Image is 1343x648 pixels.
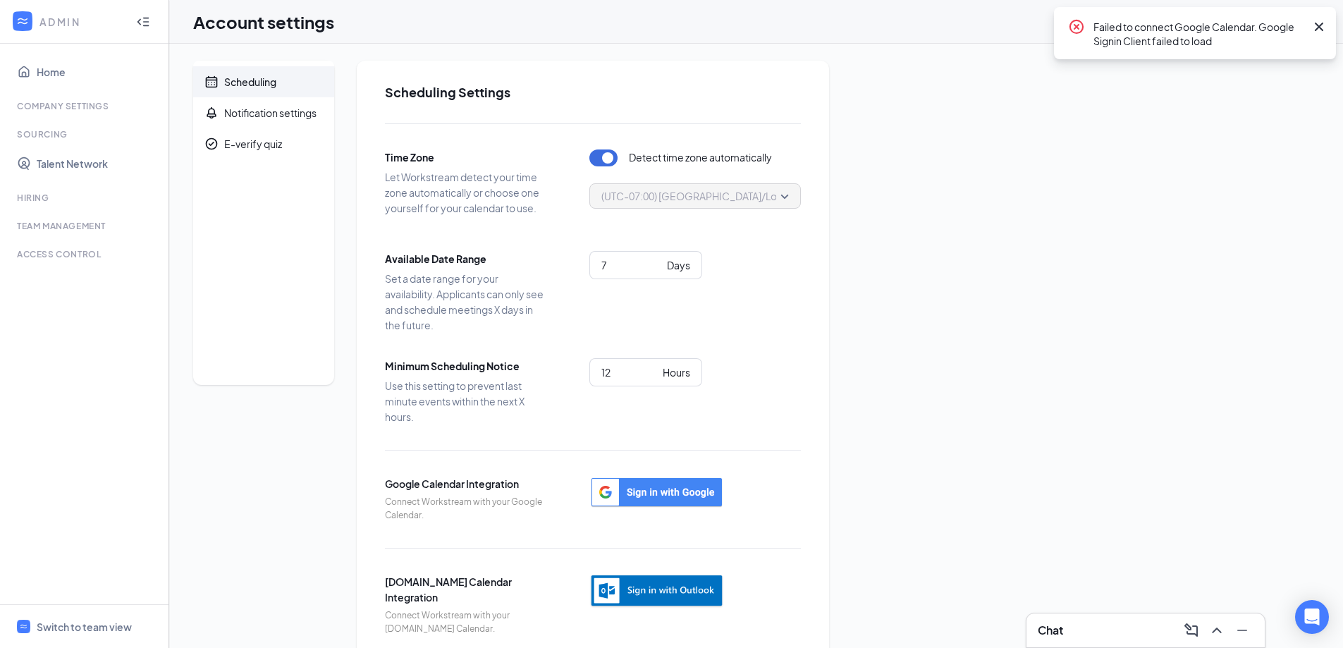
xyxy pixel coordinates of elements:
div: Switch to team view [37,620,132,634]
a: CheckmarkCircleE-verify quiz [193,128,334,159]
a: BellNotification settings [193,97,334,128]
svg: ComposeMessage [1183,622,1200,639]
div: Hiring [17,192,154,204]
svg: ChevronUp [1208,622,1225,639]
div: Days [667,257,690,273]
span: Available Date Range [385,251,547,267]
div: Sourcing [17,128,154,140]
svg: Minimize [1234,622,1251,639]
h2: Scheduling Settings [385,83,801,101]
svg: Calendar [204,75,219,89]
svg: CrossCircle [1068,18,1085,35]
span: Connect Workstream with your Google Calendar. [385,496,547,522]
span: Use this setting to prevent last minute events within the next X hours. [385,378,547,424]
div: ADMIN [39,15,123,29]
svg: WorkstreamLogo [16,14,30,28]
span: Minimum Scheduling Notice [385,358,547,374]
h3: Chat [1038,623,1063,638]
svg: Bell [204,106,219,120]
div: Open Intercom Messenger [1295,600,1329,634]
a: Home [37,58,157,86]
span: Time Zone [385,149,547,165]
span: (UTC-07:00) [GEOGRAPHIC_DATA]/Los_Angeles - Pacific Time [601,185,888,207]
div: E-verify quiz [224,137,282,151]
div: Company Settings [17,100,154,112]
div: Team Management [17,220,154,232]
div: Hours [663,365,690,380]
button: ComposeMessage [1180,619,1203,642]
button: Minimize [1231,619,1253,642]
span: Connect Workstream with your [DOMAIN_NAME] Calendar. [385,609,547,636]
div: Notification settings [224,106,317,120]
span: Detect time zone automatically [629,149,772,166]
span: Google Calendar Integration [385,476,547,491]
svg: Cross [1311,18,1327,35]
a: Talent Network [37,149,157,178]
svg: Collapse [136,15,150,29]
svg: WorkstreamLogo [19,622,28,631]
a: CalendarScheduling [193,66,334,97]
h1: Account settings [193,10,334,34]
span: Set a date range for your availability. Applicants can only see and schedule meetings X days in t... [385,271,547,333]
div: Access control [17,248,154,260]
span: [DOMAIN_NAME] Calendar Integration [385,574,547,605]
div: Failed to connect Google Calendar. Google Signin Client failed to load [1093,18,1305,48]
span: Let Workstream detect your time zone automatically or choose one yourself for your calendar to use. [385,169,547,216]
button: ChevronUp [1206,619,1228,642]
div: Scheduling [224,75,276,89]
svg: CheckmarkCircle [204,137,219,151]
